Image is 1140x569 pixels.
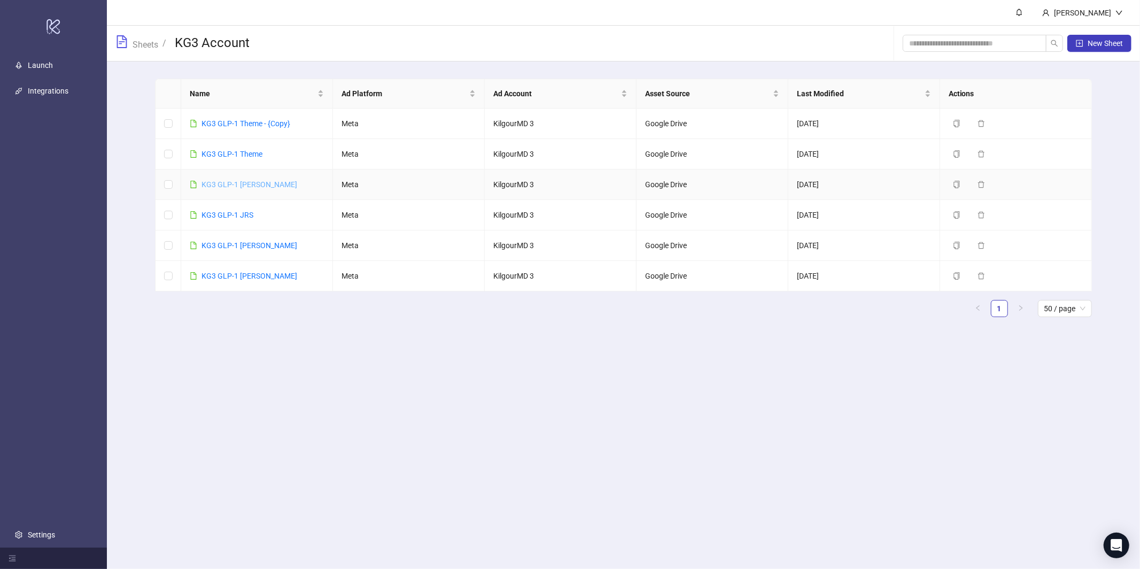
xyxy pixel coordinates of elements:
[28,87,68,95] a: Integrations
[201,180,297,189] a: KG3 GLP-1 [PERSON_NAME]
[645,88,771,99] span: Asset Source
[485,230,637,261] td: KilgourMD 3
[1012,300,1029,317] button: right
[485,139,637,170] td: KilgourMD 3
[181,79,333,109] th: Name
[190,181,197,188] span: file
[978,150,985,158] span: delete
[485,109,637,139] td: KilgourMD 3
[162,35,166,52] li: /
[637,261,788,291] td: Google Drive
[978,211,985,219] span: delete
[333,261,485,291] td: Meta
[970,300,987,317] li: Previous Page
[333,170,485,200] td: Meta
[9,555,16,562] span: menu-fold
[953,272,960,280] span: copy
[342,88,467,99] span: Ad Platform
[190,272,197,280] span: file
[1012,300,1029,317] li: Next Page
[1067,35,1131,52] button: New Sheet
[637,170,788,200] td: Google Drive
[333,230,485,261] td: Meta
[788,109,940,139] td: [DATE]
[637,109,788,139] td: Google Drive
[485,79,637,109] th: Ad Account
[978,242,985,249] span: delete
[991,301,1007,317] a: 1
[190,150,197,158] span: file
[978,272,985,280] span: delete
[115,35,128,48] span: file-text
[637,230,788,261] td: Google Drive
[978,181,985,188] span: delete
[190,120,197,127] span: file
[201,211,253,219] a: KG3 GLP-1 JRS
[797,88,922,99] span: Last Modified
[978,120,985,127] span: delete
[485,170,637,200] td: KilgourMD 3
[190,242,197,249] span: file
[333,79,485,109] th: Ad Platform
[493,88,619,99] span: Ad Account
[953,211,960,219] span: copy
[1050,7,1115,19] div: [PERSON_NAME]
[190,211,197,219] span: file
[28,61,53,70] a: Launch
[953,181,960,188] span: copy
[953,242,960,249] span: copy
[637,139,788,170] td: Google Drive
[788,170,940,200] td: [DATE]
[130,38,160,50] a: Sheets
[1018,305,1024,311] span: right
[485,261,637,291] td: KilgourMD 3
[201,241,297,250] a: KG3 GLP-1 [PERSON_NAME]
[201,272,297,280] a: KG3 GLP-1 [PERSON_NAME]
[788,230,940,261] td: [DATE]
[975,305,981,311] span: left
[991,300,1008,317] li: 1
[637,200,788,230] td: Google Drive
[1042,9,1050,17] span: user
[333,139,485,170] td: Meta
[788,261,940,291] td: [DATE]
[201,150,262,158] a: KG3 GLP-1 Theme
[1044,301,1085,317] span: 50 / page
[1104,533,1129,558] div: Open Intercom Messenger
[175,35,250,52] h3: KG3 Account
[788,200,940,230] td: [DATE]
[970,300,987,317] button: left
[190,88,315,99] span: Name
[1115,9,1123,17] span: down
[201,119,290,128] a: KG3 GLP-1 Theme - {Copy}
[1015,9,1023,16] span: bell
[788,139,940,170] td: [DATE]
[637,79,788,109] th: Asset Source
[1076,40,1083,47] span: plus-square
[333,109,485,139] td: Meta
[940,79,1092,109] th: Actions
[1038,300,1092,317] div: Page Size
[788,79,940,109] th: Last Modified
[28,530,55,539] a: Settings
[953,120,960,127] span: copy
[333,200,485,230] td: Meta
[953,150,960,158] span: copy
[485,200,637,230] td: KilgourMD 3
[1051,40,1058,47] span: search
[1088,39,1123,48] span: New Sheet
